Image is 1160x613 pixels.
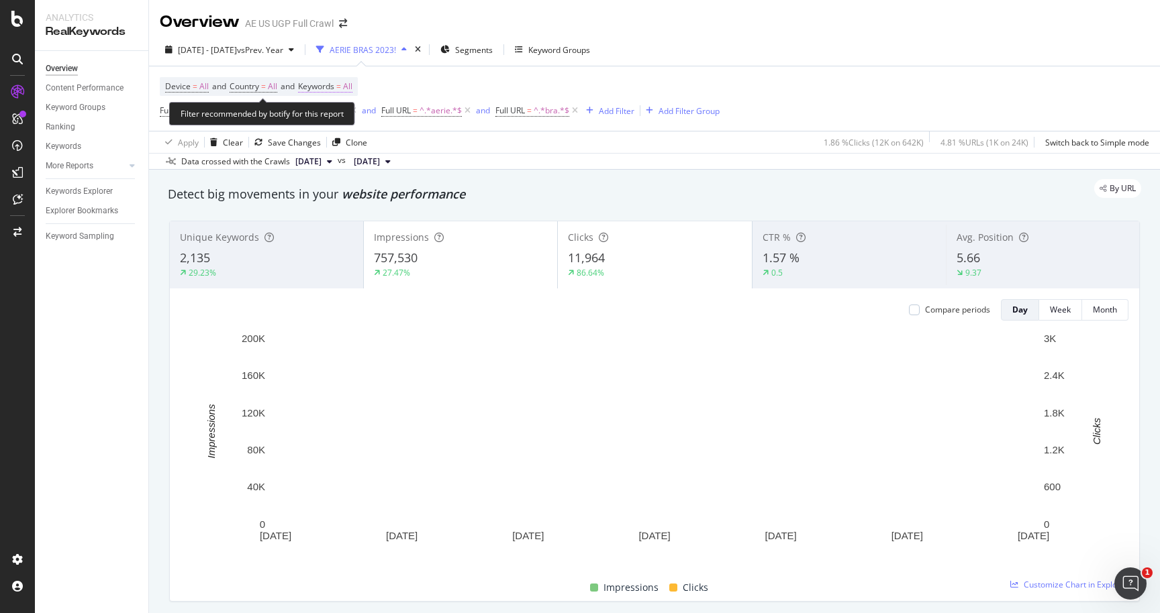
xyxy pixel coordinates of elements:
[46,81,124,95] div: Content Performance
[374,249,418,266] span: 757,530
[603,579,659,596] span: Impressions
[568,231,593,243] span: Clicks
[260,530,291,541] text: [DATE]
[189,267,216,278] div: 29.23%
[528,44,590,56] div: Keyword Groups
[1110,184,1136,192] span: By URL
[510,39,595,60] button: Keyword Groups
[381,105,411,116] span: Full URL
[165,80,191,92] span: Device
[199,77,209,96] span: All
[260,518,265,530] text: 0
[46,184,113,199] div: Keywords Explorer
[640,103,720,119] button: Add Filter Group
[247,481,265,492] text: 40K
[512,530,544,541] text: [DATE]
[181,156,290,168] div: Data crossed with the Crawls
[495,105,525,116] span: Full URL
[46,120,139,134] a: Ranking
[46,204,118,218] div: Explorer Bookmarks
[824,137,924,148] div: 1.86 % Clicks ( 12K on 642K )
[46,62,78,76] div: Overview
[330,44,396,56] div: AERIE BRAS 2023!
[965,267,981,278] div: 9.37
[46,159,126,173] a: More Reports
[242,370,265,381] text: 160K
[957,231,1014,243] span: Avg. Position
[1044,518,1049,530] text: 0
[46,184,139,199] a: Keywords Explorer
[362,105,376,116] div: and
[1040,131,1149,153] button: Switch back to Simple mode
[295,156,322,168] span: 2025 Oct. 3rd
[1091,417,1102,444] text: Clicks
[46,81,139,95] a: Content Performance
[290,154,338,170] button: [DATE]
[925,304,990,315] div: Compare periods
[1024,579,1128,590] span: Customize Chart in Explorer
[1044,407,1065,419] text: 1.8K
[46,101,139,115] a: Keyword Groups
[268,77,277,96] span: All
[763,249,800,266] span: 1.57 %
[160,131,199,153] button: Apply
[420,101,462,120] span: ^.*aerie.*$
[476,104,490,117] button: and
[568,249,605,266] span: 11,964
[46,204,139,218] a: Explorer Bookmarks
[1142,567,1153,578] span: 1
[205,404,217,458] text: Impressions
[435,39,498,60] button: Segments
[247,444,265,455] text: 80K
[346,137,367,148] div: Clone
[577,267,604,278] div: 86.64%
[46,229,114,243] div: Keyword Sampling
[1044,370,1065,381] text: 2.4K
[1012,304,1028,315] div: Day
[1094,179,1141,198] div: legacy label
[659,105,720,117] div: Add Filter Group
[311,39,412,60] button: AERIE BRAS 2023!
[386,530,418,541] text: [DATE]
[327,131,367,153] button: Clone
[181,331,1128,564] svg: A chart.
[1093,304,1117,315] div: Month
[1045,137,1149,148] div: Switch back to Simple mode
[1082,299,1128,321] button: Month
[46,11,138,24] div: Analytics
[362,104,376,117] button: and
[1018,530,1049,541] text: [DATE]
[339,19,347,28] div: arrow-right-arrow-left
[413,105,418,116] span: =
[1044,333,1056,344] text: 3K
[46,140,81,154] div: Keywords
[298,80,334,92] span: Keywords
[891,530,923,541] text: [DATE]
[1010,579,1128,590] a: Customize Chart in Explorer
[212,80,226,92] span: and
[338,154,348,166] span: vs
[46,159,93,173] div: More Reports
[46,62,139,76] a: Overview
[46,24,138,40] div: RealKeywords
[245,17,334,30] div: AE US UGP Full Crawl
[160,11,240,34] div: Overview
[383,267,410,278] div: 27.47%
[765,530,797,541] text: [DATE]
[261,80,266,92] span: =
[348,154,396,170] button: [DATE]
[178,44,237,56] span: [DATE] - [DATE]
[46,101,105,115] div: Keyword Groups
[180,231,259,243] span: Unique Keywords
[242,333,265,344] text: 200K
[957,249,980,266] span: 5.66
[178,137,199,148] div: Apply
[374,231,429,243] span: Impressions
[193,80,197,92] span: =
[354,156,380,168] span: 2024 Sep. 20th
[336,80,341,92] span: =
[205,131,243,153] button: Clear
[160,39,299,60] button: [DATE] - [DATE]vsPrev. Year
[249,131,321,153] button: Save Changes
[412,43,424,56] div: times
